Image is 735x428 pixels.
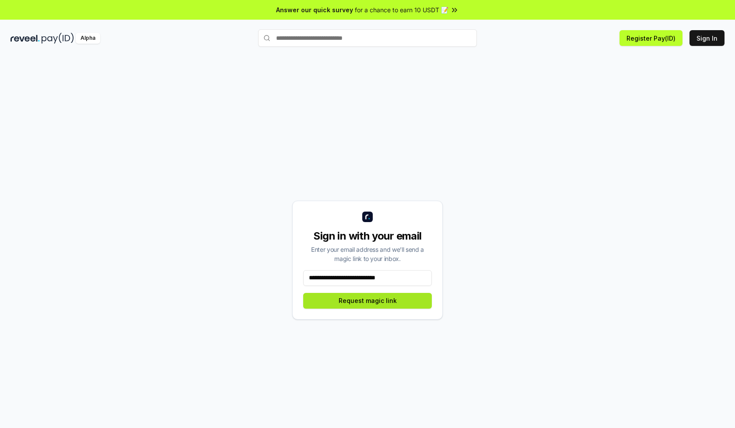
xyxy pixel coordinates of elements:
span: for a chance to earn 10 USDT 📝 [355,5,448,14]
img: logo_small [362,212,373,222]
button: Register Pay(ID) [619,30,682,46]
div: Sign in with your email [303,229,432,243]
button: Sign In [689,30,724,46]
button: Request magic link [303,293,432,309]
img: reveel_dark [10,33,40,44]
div: Enter your email address and we’ll send a magic link to your inbox. [303,245,432,263]
div: Alpha [76,33,100,44]
img: pay_id [42,33,74,44]
span: Answer our quick survey [276,5,353,14]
